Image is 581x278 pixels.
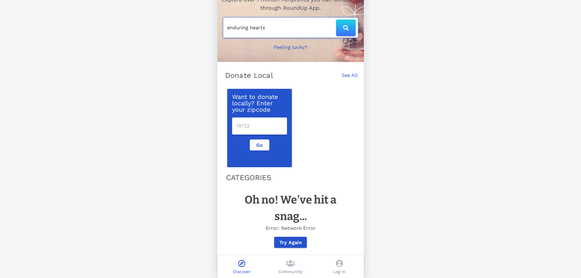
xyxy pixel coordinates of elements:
span: Try Again [279,240,302,245]
p: Want to donate locally? Enter your zipcode [232,94,287,113]
p: Log In [333,269,346,275]
input: 78722 [236,121,283,131]
p: CATEGORIES [226,172,355,183]
h1: Oh no! We've hit a snag... [230,192,352,225]
button: Try Again [274,237,307,248]
p: Discover [233,269,251,275]
p: Error: Network Error [230,225,352,232]
p: Feeling lucky? [274,44,307,51]
a: See All [342,72,358,85]
p: Community [278,269,303,275]
span: Go [255,142,264,148]
p: Donate Local [225,70,273,80]
button: Go [250,139,269,150]
input: Search by name, location, EIN, or keyword [227,23,336,33]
